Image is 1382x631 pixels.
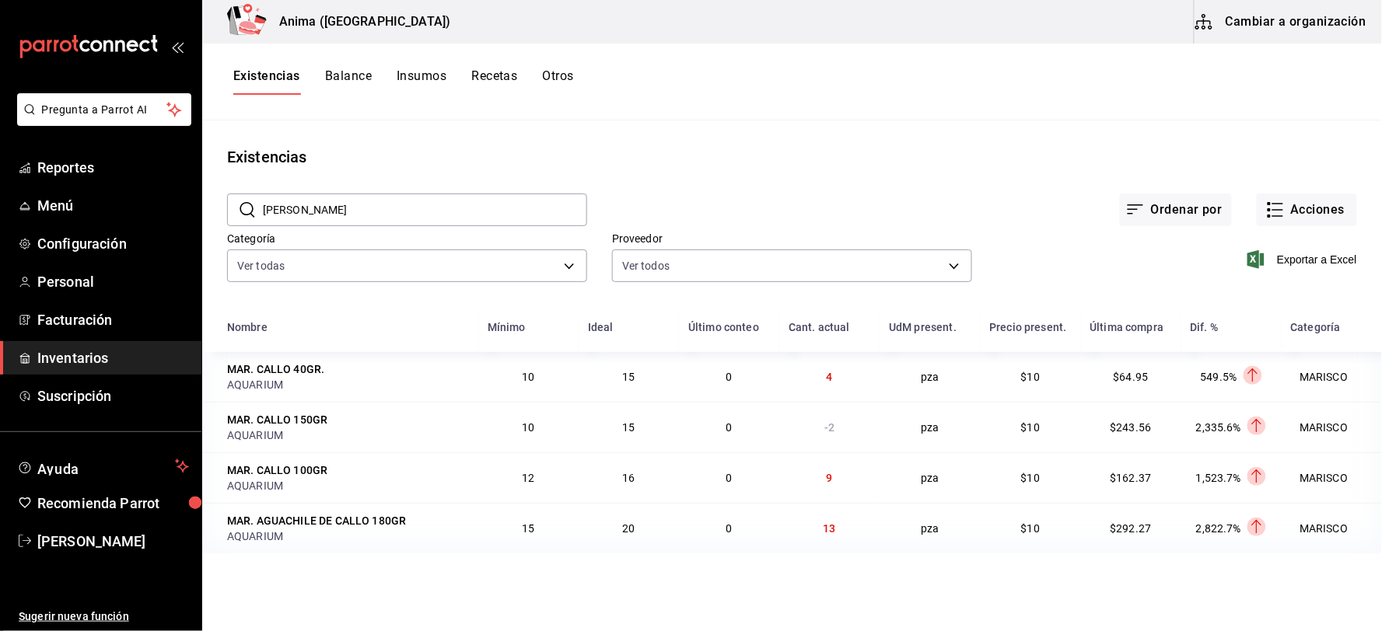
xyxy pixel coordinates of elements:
[588,321,614,333] div: Ideal
[1021,421,1040,434] span: $10
[623,522,635,535] span: 20
[1291,321,1341,333] div: Categoría
[17,93,191,126] button: Pregunta a Parrot AI
[42,102,167,118] span: Pregunta a Parrot AI
[37,457,169,476] span: Ayuda
[522,371,534,383] span: 10
[522,522,534,535] span: 15
[1282,402,1382,452] td: MARISCO
[1111,421,1152,434] span: $243.56
[824,522,836,535] span: 13
[233,68,574,95] div: navigation tabs
[1120,193,1232,226] button: Ordenar por
[880,452,980,503] td: pza
[233,68,300,95] button: Existencias
[37,385,189,406] span: Suscripción
[227,234,587,245] label: Categoría
[37,233,189,254] span: Configuración
[827,472,833,484] span: 9
[37,309,189,330] span: Facturación
[543,68,574,95] button: Otros
[1196,472,1241,484] span: 1,523.7%
[37,157,189,178] span: Reportes
[1021,522,1040,535] span: $10
[824,421,834,434] span: -2
[1196,522,1241,535] span: 2,822.7%
[1021,472,1040,484] span: $10
[37,195,189,216] span: Menú
[623,421,635,434] span: 15
[227,513,406,528] div: MAR. AGUACHILE DE CALLO 180GR
[267,12,450,31] h3: Anima ([GEOGRAPHIC_DATA])
[227,321,268,333] div: Nombre
[789,321,850,333] div: Cant. actual
[1021,371,1040,383] span: $10
[1196,421,1241,434] span: 2,335.6%
[1282,452,1382,503] td: MARISCO
[522,472,534,484] span: 12
[522,421,534,434] span: 10
[263,194,587,225] input: Buscar nombre de insumo
[37,347,189,368] span: Inventarios
[11,113,191,129] a: Pregunta a Parrot AI
[227,427,469,443] div: AQUARIUM
[1201,371,1237,383] span: 549.5%
[227,412,327,427] div: MAR. CALLO 150GR
[171,40,184,53] button: open_drawer_menu
[1111,522,1152,535] span: $292.27
[227,478,469,493] div: AQUARIUM
[1282,503,1382,553] td: MARISCO
[1282,352,1382,402] td: MARISCO
[622,258,670,274] span: Ver todos
[1251,250,1357,269] button: Exportar a Excel
[880,503,980,553] td: pza
[1191,321,1219,333] div: Dif. %
[37,493,189,514] span: Recomienda Parrot
[1257,193,1357,226] button: Acciones
[37,531,189,552] span: [PERSON_NAME]
[227,145,306,169] div: Existencias
[726,522,733,535] span: 0
[471,68,517,95] button: Recetas
[688,321,759,333] div: Último conteo
[990,321,1067,333] div: Precio present.
[726,472,733,484] span: 0
[889,321,957,333] div: UdM present.
[880,352,980,402] td: pza
[1111,472,1152,484] span: $162.37
[623,472,635,484] span: 16
[1090,321,1164,333] div: Última compra
[1114,371,1149,383] span: $64.95
[227,377,469,392] div: AQUARIUM
[827,371,833,383] span: 4
[397,68,446,95] button: Insumos
[880,402,980,452] td: pza
[623,371,635,383] span: 15
[325,68,372,95] button: Balance
[612,234,972,245] label: Proveedor
[726,371,733,383] span: 0
[227,528,469,544] div: AQUARIUM
[19,608,189,625] span: Sugerir nueva función
[726,421,733,434] span: 0
[227,462,327,478] div: MAR. CALLO 100GR
[237,258,285,274] span: Ver todas
[488,321,526,333] div: Mínimo
[37,271,189,292] span: Personal
[227,361,324,377] div: MAR. CALLO 40GR.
